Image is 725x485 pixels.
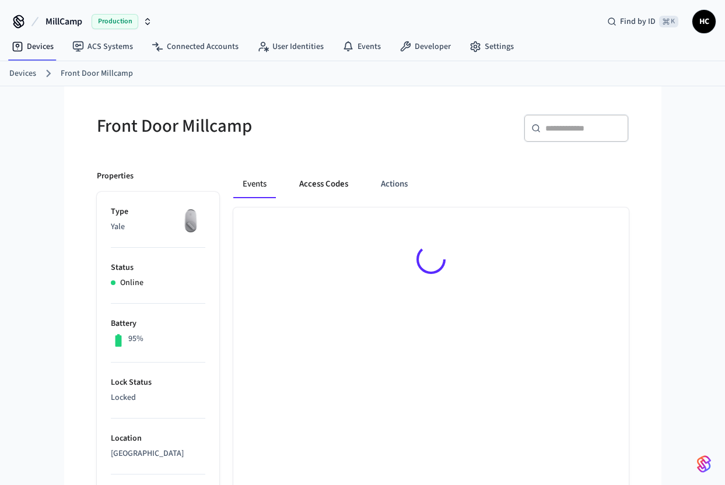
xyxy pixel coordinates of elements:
[128,333,143,345] p: 95%
[233,170,629,198] div: ant example
[142,36,248,57] a: Connected Accounts
[694,11,715,32] span: HC
[111,448,205,460] p: [GEOGRAPHIC_DATA]
[290,170,358,198] button: Access Codes
[460,36,523,57] a: Settings
[233,170,276,198] button: Events
[111,318,205,330] p: Battery
[248,36,333,57] a: User Identities
[2,36,63,57] a: Devices
[111,206,205,218] p: Type
[61,68,133,80] a: Front Door Millcamp
[111,433,205,445] p: Location
[111,377,205,389] p: Lock Status
[620,16,656,27] span: Find by ID
[92,14,138,29] span: Production
[97,114,356,138] h5: Front Door Millcamp
[692,10,716,33] button: HC
[9,68,36,80] a: Devices
[697,455,711,473] img: SeamLogoGradient.69752ec5.svg
[176,206,205,235] img: August Wifi Smart Lock 3rd Gen, Silver, Front
[372,170,417,198] button: Actions
[111,392,205,404] p: Locked
[333,36,390,57] a: Events
[390,36,460,57] a: Developer
[111,221,205,233] p: Yale
[45,15,82,29] span: MillCamp
[63,36,142,57] a: ACS Systems
[659,16,678,27] span: ⌘ K
[120,277,143,289] p: Online
[97,170,134,182] p: Properties
[598,11,688,32] div: Find by ID⌘ K
[111,262,205,274] p: Status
